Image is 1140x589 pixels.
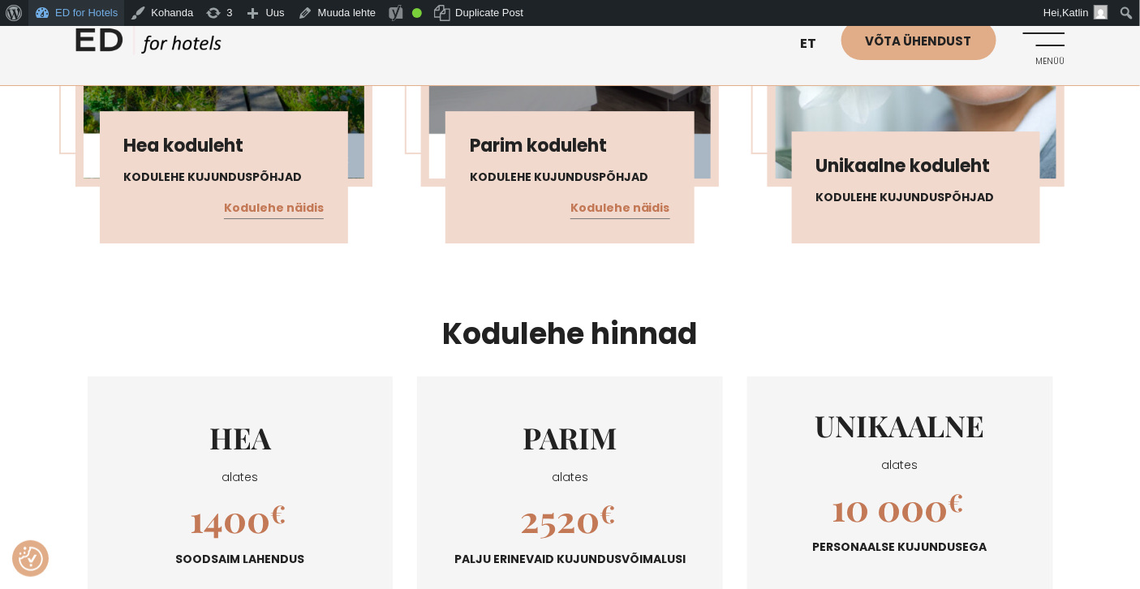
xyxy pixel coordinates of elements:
span: Katlin [1062,6,1089,19]
sup: € [949,486,964,518]
h4: Kodulehe kujunduspõhjad [816,189,1017,206]
button: Nõusolekueelistused [19,547,43,571]
p: alates [419,467,721,488]
a: Menüü [1021,20,1065,65]
a: ED HOTELS [75,24,222,65]
a: Võta ühendust [841,20,996,60]
h3: PARIM [419,415,721,459]
h3: Unikaalne [750,403,1051,447]
div: Good [412,8,422,18]
p: alates [90,467,391,488]
h3: Parim koduleht [470,135,670,157]
sup: € [600,497,616,530]
p: Personaalse kujundusega [750,537,1051,557]
p: alates [750,455,1051,475]
h4: Kodulehe kujunduspõhjad [124,169,325,186]
h3: Hea koduleht [124,135,325,157]
h3: HEA [90,415,391,459]
a: Kodulehe näidis [224,198,324,219]
h2: 2520 [521,496,616,540]
h3: Kodulehe hinnad [75,312,1065,356]
span: Menüü [1021,57,1065,67]
h3: Unikaalne koduleht [816,156,1017,177]
img: Revisit consent button [19,547,43,571]
sup: € [270,497,286,530]
h4: Kodulehe kujunduspõhjad [470,169,670,186]
p: Soodsaim lahendus [90,549,391,570]
a: et [793,24,841,64]
a: Kodulehe näidis [570,198,670,219]
p: Palju erinevaid kujundusvõimalusi [419,549,721,570]
h2: 10 000 [832,484,964,528]
h2: 1400 [190,496,286,540]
